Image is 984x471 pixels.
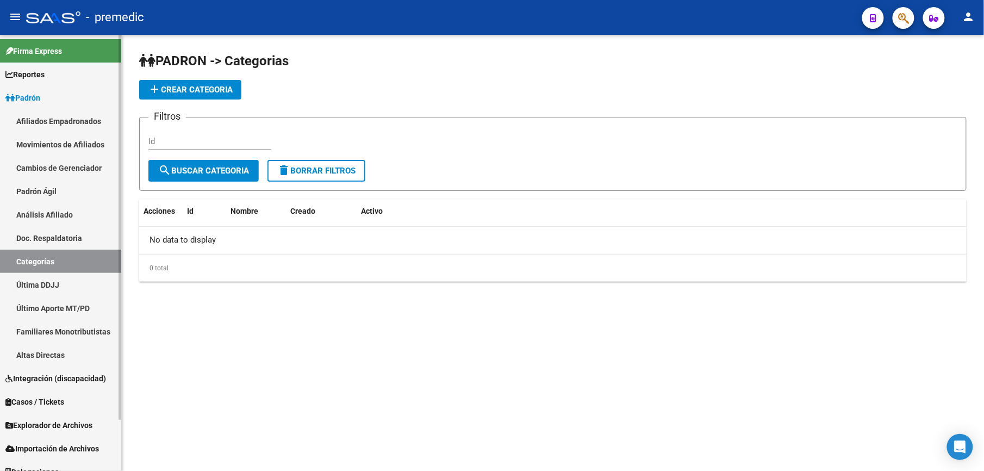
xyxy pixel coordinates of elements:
[139,80,241,100] button: Crear Categoria
[148,160,259,182] button: Buscar Categoria
[947,434,973,460] div: Open Intercom Messenger
[5,419,92,431] span: Explorador de Archivos
[187,207,194,215] span: Id
[139,200,183,223] datatable-header-cell: Acciones
[286,200,357,223] datatable-header-cell: Creado
[144,207,175,215] span: Acciones
[139,255,967,282] div: 0 total
[267,160,365,182] button: Borrar Filtros
[5,69,45,80] span: Reportes
[226,200,286,223] datatable-header-cell: Nombre
[158,166,249,176] span: Buscar Categoria
[5,396,64,408] span: Casos / Tickets
[361,207,383,215] span: Activo
[148,109,186,124] h3: Filtros
[158,164,171,177] mat-icon: search
[290,207,315,215] span: Creado
[5,443,99,455] span: Importación de Archivos
[139,227,967,254] div: No data to display
[357,200,392,223] datatable-header-cell: Activo
[231,207,258,215] span: Nombre
[962,10,975,23] mat-icon: person
[183,200,226,223] datatable-header-cell: Id
[5,373,106,385] span: Integración (discapacidad)
[5,45,62,57] span: Firma Express
[277,166,356,176] span: Borrar Filtros
[148,83,161,96] mat-icon: add
[148,85,233,95] span: Crear Categoria
[5,92,40,104] span: Padrón
[86,5,144,29] span: - premedic
[139,53,289,69] span: PADRON -> Categorias
[277,164,290,177] mat-icon: delete
[9,10,22,23] mat-icon: menu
